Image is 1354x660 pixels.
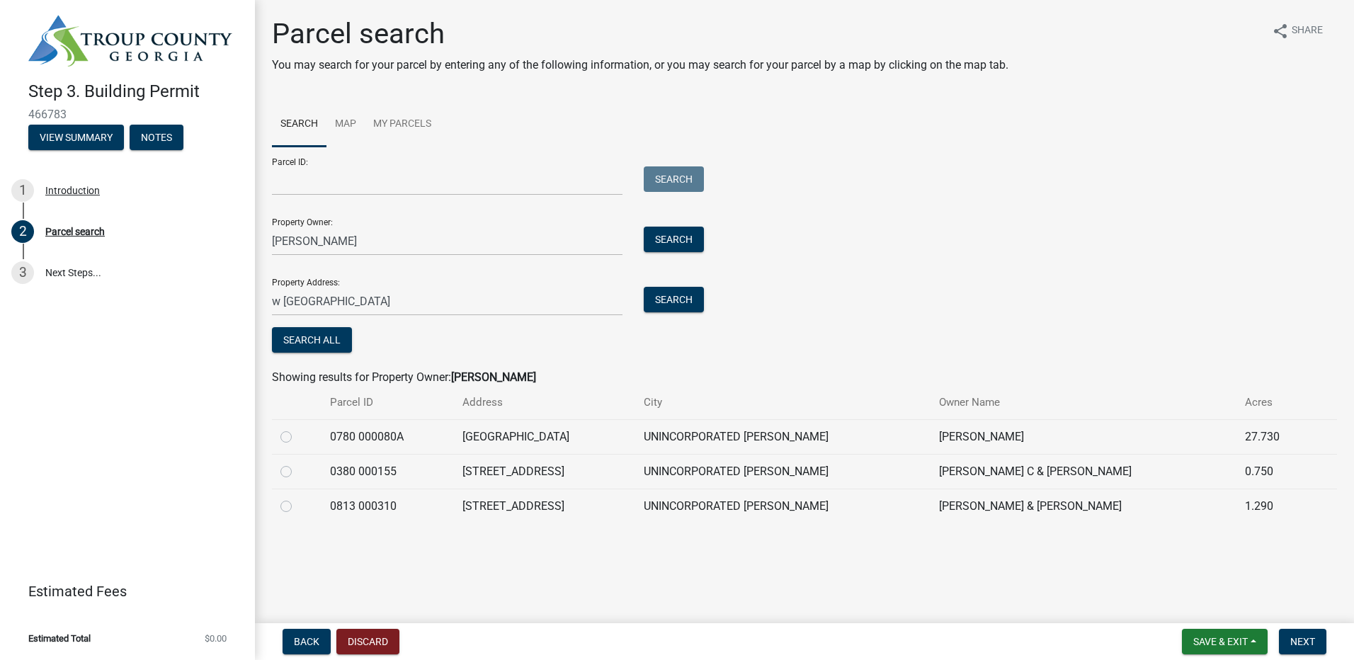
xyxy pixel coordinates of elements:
[454,489,635,523] td: [STREET_ADDRESS]
[1236,386,1312,419] th: Acres
[322,454,454,489] td: 0380 000155
[365,102,440,147] a: My Parcels
[931,419,1237,454] td: [PERSON_NAME]
[644,166,704,192] button: Search
[28,634,91,643] span: Estimated Total
[272,369,1337,386] div: Showing results for Property Owner:
[1236,489,1312,523] td: 1.290
[28,108,227,121] span: 466783
[28,125,124,150] button: View Summary
[322,419,454,454] td: 0780 000080A
[326,102,365,147] a: Map
[28,15,232,67] img: Troup County, Georgia
[931,386,1237,419] th: Owner Name
[454,419,635,454] td: [GEOGRAPHIC_DATA]
[283,629,331,654] button: Back
[11,220,34,243] div: 2
[11,577,232,605] a: Estimated Fees
[1193,636,1248,647] span: Save & Exit
[635,454,931,489] td: UNINCORPORATED [PERSON_NAME]
[272,57,1008,74] p: You may search for your parcel by entering any of the following information, or you may search fo...
[130,125,183,150] button: Notes
[451,370,536,384] strong: [PERSON_NAME]
[454,454,635,489] td: [STREET_ADDRESS]
[1261,17,1334,45] button: shareShare
[1272,23,1289,40] i: share
[322,489,454,523] td: 0813 000310
[931,454,1237,489] td: [PERSON_NAME] C & [PERSON_NAME]
[28,81,244,102] h4: Step 3. Building Permit
[1236,454,1312,489] td: 0.750
[635,386,931,419] th: City
[635,419,931,454] td: UNINCORPORATED [PERSON_NAME]
[45,227,105,237] div: Parcel search
[1290,636,1315,647] span: Next
[11,261,34,284] div: 3
[11,179,34,202] div: 1
[454,386,635,419] th: Address
[1182,629,1268,654] button: Save & Exit
[28,132,124,144] wm-modal-confirm: Summary
[635,489,931,523] td: UNINCORPORATED [PERSON_NAME]
[45,186,100,195] div: Introduction
[205,634,227,643] span: $0.00
[644,287,704,312] button: Search
[322,386,454,419] th: Parcel ID
[272,102,326,147] a: Search
[130,132,183,144] wm-modal-confirm: Notes
[336,629,399,654] button: Discard
[1279,629,1326,654] button: Next
[1292,23,1323,40] span: Share
[644,227,704,252] button: Search
[272,327,352,353] button: Search All
[931,489,1237,523] td: [PERSON_NAME] & [PERSON_NAME]
[294,636,319,647] span: Back
[1236,419,1312,454] td: 27.730
[272,17,1008,51] h1: Parcel search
